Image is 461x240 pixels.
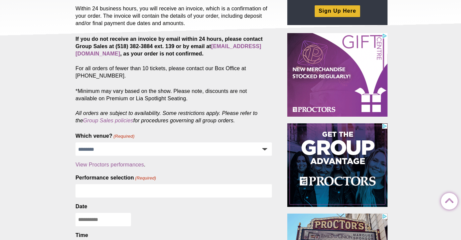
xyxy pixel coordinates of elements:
[75,174,156,182] label: Performance selection
[75,35,272,80] p: For all orders of fewer than 10 tickets, please contact our Box Office at [PHONE_NUMBER].
[287,33,388,117] iframe: Advertisement
[75,232,88,239] legend: Time
[75,88,272,124] p: *Minimum may vary based on the show. Please note, discounts are not available on Premium or Lia S...
[75,43,261,56] a: [EMAIL_ADDRESS][DOMAIN_NAME]
[75,132,135,140] label: Which venue?
[75,203,87,210] label: Date
[315,5,360,17] a: Sign Up Here
[287,123,388,207] iframe: Advertisement
[75,36,263,56] strong: If you do not receive an invoice by email within 24 hours, please contact Group Sales at (518) 38...
[75,162,144,167] a: View Proctors performances
[75,161,272,168] div: .
[83,118,133,123] a: Group Sales policies
[441,193,454,207] a: Back to Top
[113,133,135,139] span: (Required)
[135,175,156,181] span: (Required)
[75,5,272,27] p: Within 24 business hours, you will receive an invoice, which is a confirmation of your order. The...
[75,110,258,123] em: All orders are subject to availability. Some restrictions apply. Please refer to the for procedur...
